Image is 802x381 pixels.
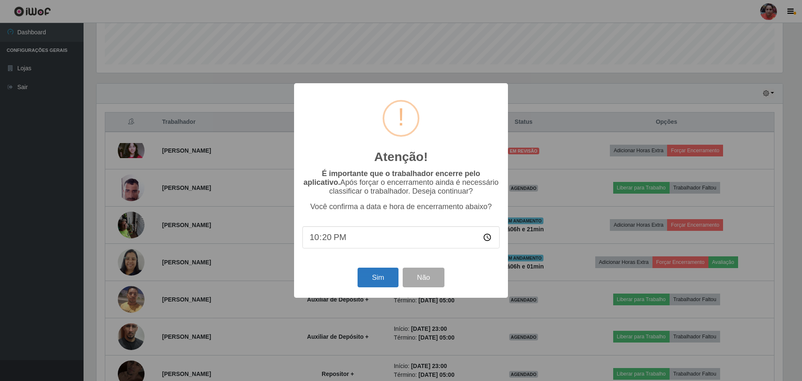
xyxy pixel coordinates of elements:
[403,268,444,287] button: Não
[303,169,480,187] b: É importante que o trabalhador encerre pelo aplicativo.
[374,149,428,164] h2: Atenção!
[358,268,398,287] button: Sim
[302,202,500,211] p: Você confirma a data e hora de encerramento abaixo?
[302,169,500,196] p: Após forçar o encerramento ainda é necessário classificar o trabalhador. Deseja continuar?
